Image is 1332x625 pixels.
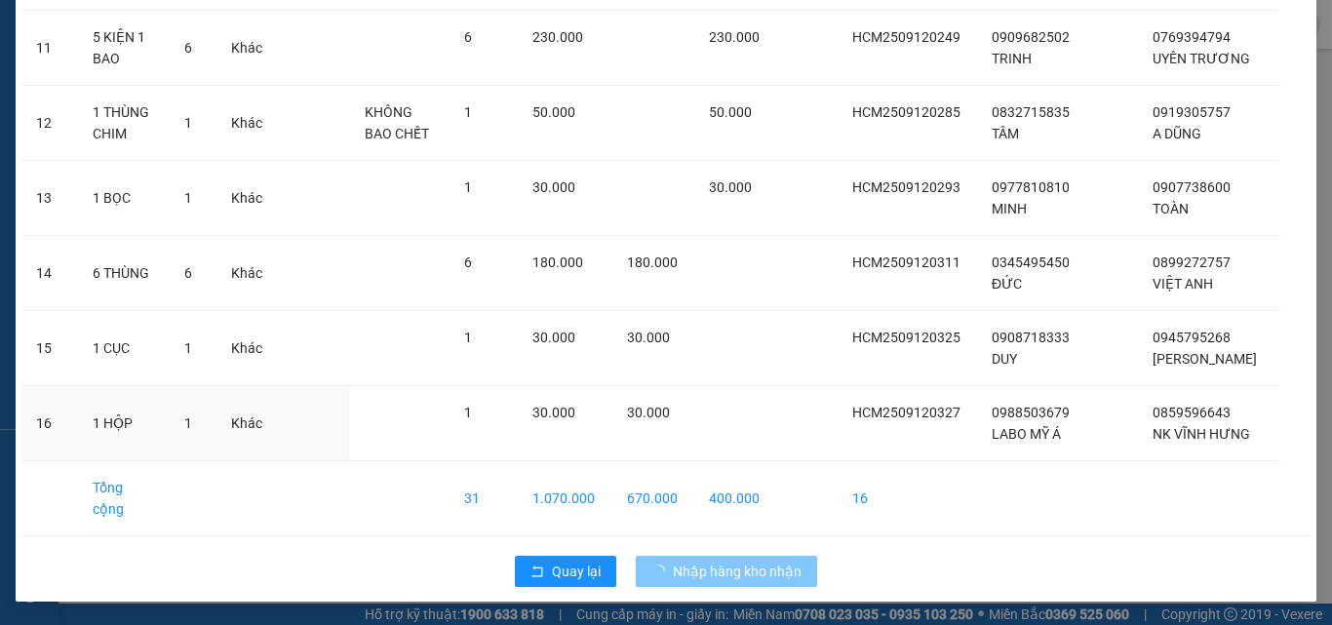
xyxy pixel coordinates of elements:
span: HCM2509120327 [852,405,960,420]
span: TÂM [992,126,1019,141]
td: 12 [20,86,77,161]
span: Nhập hàng kho nhận [673,561,802,582]
span: 50.000 [532,104,575,120]
td: Khác [215,236,278,311]
span: NK VĨNH HƯNG [1153,426,1250,442]
span: 180.000 [532,254,583,270]
span: 0859596643 [1153,405,1231,420]
td: Khác [215,161,278,236]
span: 30.000 [532,179,575,195]
span: DUY [992,351,1017,367]
span: 230.000 [532,29,583,45]
td: 1 HỘP [77,386,169,461]
span: 1 [184,190,192,206]
span: UYÊN TRƯƠNG [1153,51,1250,66]
span: 0899272757 [1153,254,1231,270]
span: 6 [464,29,472,45]
span: VIỆT ANH [1153,276,1213,292]
td: 14 [20,236,77,311]
td: 13 [20,161,77,236]
td: 6 THÙNG [77,236,169,311]
span: 1 [184,340,192,356]
span: HCM2509120293 [852,179,960,195]
td: Khác [215,86,278,161]
span: LABO MỸ Á [992,426,1061,442]
span: 0832715835 [992,104,1070,120]
span: 0909682502 [992,29,1070,45]
span: 230.000 [709,29,760,45]
span: 1 [464,330,472,345]
td: Khác [215,386,278,461]
td: 16 [837,461,976,536]
td: Khác [215,11,278,86]
span: 30.000 [709,179,752,195]
td: 670.000 [611,461,693,536]
span: HCM2509120249 [852,29,960,45]
span: 0988503679 [992,405,1070,420]
span: HCM2509120311 [852,254,960,270]
span: 0769394794 [1153,29,1231,45]
td: 1.070.000 [517,461,611,536]
span: loading [651,565,673,578]
span: A DŨNG [1153,126,1201,141]
td: 11 [20,11,77,86]
td: 16 [20,386,77,461]
td: 1 BỌC [77,161,169,236]
span: HCM2509120325 [852,330,960,345]
span: 1 [184,415,192,431]
td: 31 [449,461,517,536]
span: 0345495450 [992,254,1070,270]
span: 30.000 [532,330,575,345]
span: 1 [184,115,192,131]
span: 50.000 [709,104,752,120]
span: MINH [992,201,1027,216]
span: KHÔNG BAO CHẾT [365,104,429,141]
span: Quay lại [552,561,601,582]
td: 1 CỤC [77,311,169,386]
span: 0945795268 [1153,330,1231,345]
td: Tổng cộng [77,461,169,536]
span: 180.000 [627,254,678,270]
span: 0919305757 [1153,104,1231,120]
td: 400.000 [693,461,775,536]
td: 15 [20,311,77,386]
span: 1 [464,405,472,420]
span: TRINH [992,51,1032,66]
span: ĐỨC [992,276,1022,292]
span: rollback [530,565,544,580]
span: 30.000 [627,405,670,420]
button: Nhập hàng kho nhận [636,556,817,587]
span: 0977810810 [992,179,1070,195]
span: 1 [464,179,472,195]
span: 6 [184,265,192,281]
button: rollbackQuay lại [515,556,616,587]
td: Khác [215,311,278,386]
span: 6 [184,40,192,56]
span: HCM2509120285 [852,104,960,120]
span: 6 [464,254,472,270]
span: 0908718333 [992,330,1070,345]
span: 0907738600 [1153,179,1231,195]
span: [PERSON_NAME] [1153,351,1257,367]
td: 5 KIỆN 1 BAO [77,11,169,86]
span: 30.000 [627,330,670,345]
span: 30.000 [532,405,575,420]
span: 1 [464,104,472,120]
span: TOÀN [1153,201,1189,216]
td: 1 THÙNG CHIM [77,86,169,161]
